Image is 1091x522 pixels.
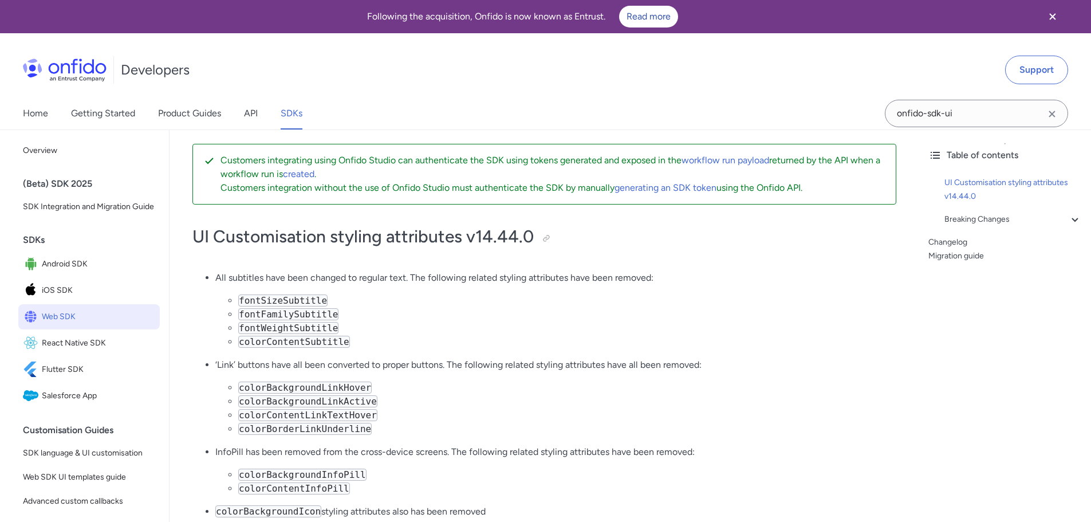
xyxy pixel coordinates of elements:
[18,383,160,409] a: IconSalesforce AppSalesforce App
[944,176,1082,203] a: UI Customisation styling attributes v14.44.0
[215,445,896,459] p: InfoPill has been removed from the cross-device screens. The following related styling attributes...
[18,195,160,218] a: SDK Integration and Migration Guide
[244,97,258,129] a: API
[615,182,716,193] a: generating an SDK token
[71,97,135,129] a: Getting Started
[18,490,160,513] a: Advanced custom callbacks
[23,200,155,214] span: SDK Integration and Migration Guide
[283,168,314,179] a: created
[42,335,155,351] span: React Native SDK
[18,466,160,489] a: Web SDK UI templates guide
[1031,2,1074,31] button: Close banner
[23,446,155,460] span: SDK language & UI customisation
[238,423,372,435] code: colorBorderLinkUnderline
[23,97,48,129] a: Home
[220,154,887,181] p: Customers integrating using Onfido Studio can authenticate the SDK using tokens generated and exp...
[18,304,160,329] a: IconWeb SDKWeb SDK
[215,271,896,285] p: All subtitles have been changed to regular text. The following related styling attributes have be...
[238,395,377,407] code: colorBackgroundLinkActive
[238,308,338,320] code: fontFamilySubtitle
[215,505,321,517] code: colorBackgroundIcon
[18,331,160,356] a: IconReact Native SDKReact Native SDK
[238,382,372,394] code: colorBackgroundLinkHover
[23,256,42,272] img: IconAndroid SDK
[23,362,42,378] img: IconFlutter SDK
[619,6,678,28] a: Read more
[158,97,221,129] a: Product Guides
[192,225,896,248] h1: UI Customisation styling attributes v14.44.0
[18,442,160,465] a: SDK language & UI customisation
[944,213,1082,226] a: Breaking Changes
[23,335,42,351] img: IconReact Native SDK
[238,295,328,307] code: fontSizeSubtitle
[238,409,377,421] code: colorContentLinkTextHover
[42,362,155,378] span: Flutter SDK
[238,336,350,348] code: colorContentSubtitle
[42,282,155,299] span: iOS SDK
[42,388,155,404] span: Salesforce App
[18,252,160,277] a: IconAndroid SDKAndroid SDK
[215,505,896,519] p: styling attributes also has been removed
[14,6,1031,28] div: Following the acquisition, Onfido is now known as Entrust.
[1005,56,1068,84] a: Support
[238,469,367,481] code: colorBackgroundInfoPill
[23,470,155,484] span: Web SDK UI templates guide
[682,155,769,166] a: workflow run payload
[215,358,896,372] p: ‘Link’ buttons have all been converted to proper buttons. The following related styling attribute...
[238,322,338,334] code: fontWeightSubtitle
[18,357,160,382] a: IconFlutter SDKFlutter SDK
[23,388,42,404] img: IconSalesforce App
[18,139,160,162] a: Overview
[23,282,42,299] img: IconiOS SDK
[23,309,42,325] img: IconWeb SDK
[1045,107,1059,121] svg: Clear search field button
[18,278,160,303] a: IconiOS SDKiOS SDK
[42,309,155,325] span: Web SDK
[928,236,1082,249] a: Changelog
[281,97,302,129] a: SDKs
[885,100,1068,127] input: Onfido search input field
[1046,10,1060,23] svg: Close banner
[928,249,1082,263] a: Migration guide
[238,482,350,494] code: colorContentInfoPill
[23,419,164,442] div: Customisation Guides
[23,58,107,81] img: Onfido Logo
[23,172,164,195] div: (Beta) SDK 2025
[23,229,164,252] div: SDKs
[23,494,155,508] span: Advanced custom callbacks
[42,256,155,272] span: Android SDK
[23,144,155,158] span: Overview
[121,61,190,79] h1: Developers
[220,181,887,195] p: Customers integration without the use of Onfido Studio must authenticate the SDK by manually usin...
[928,148,1082,162] div: Table of contents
